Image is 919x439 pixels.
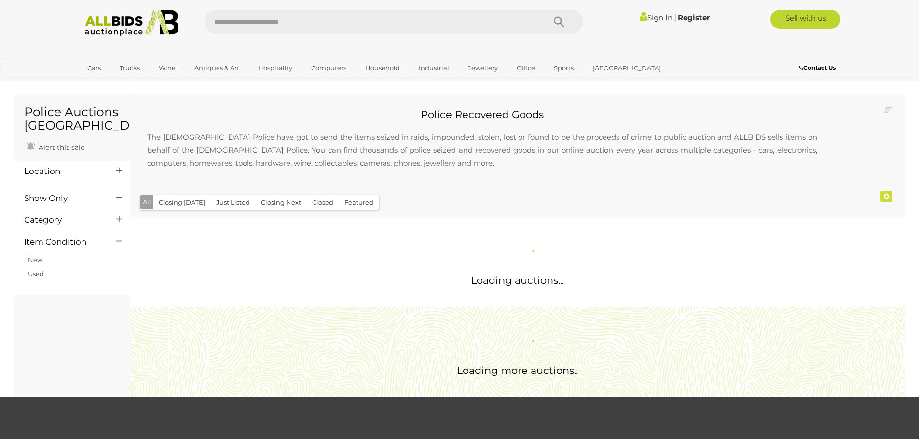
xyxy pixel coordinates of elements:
[640,13,672,22] a: Sign In
[462,60,504,76] a: Jewellery
[188,60,246,76] a: Antiques & Art
[255,195,307,210] button: Closing Next
[80,10,184,36] img: Allbids.com.au
[152,60,182,76] a: Wine
[880,191,892,202] div: 0
[770,10,840,29] a: Sell with us
[24,194,102,203] h4: Show Only
[28,270,44,278] a: Used
[24,106,120,132] h1: Police Auctions [GEOGRAPHIC_DATA]
[799,64,836,71] b: Contact Us
[210,195,256,210] button: Just Listed
[24,238,102,247] h4: Item Condition
[412,60,455,76] a: Industrial
[359,60,406,76] a: Household
[252,60,299,76] a: Hospitality
[586,60,667,76] a: [GEOGRAPHIC_DATA]
[113,60,146,76] a: Trucks
[153,195,211,210] button: Closing [DATE]
[305,60,353,76] a: Computers
[799,63,838,73] a: Contact Us
[510,60,541,76] a: Office
[24,167,102,176] h4: Location
[339,195,379,210] button: Featured
[81,60,107,76] a: Cars
[137,109,827,120] h2: Police Recovered Goods
[535,10,583,34] button: Search
[140,195,153,209] button: All
[457,364,578,376] span: Loading more auctions..
[548,60,580,76] a: Sports
[471,274,564,286] span: Loading auctions...
[674,12,676,23] span: |
[24,215,102,225] h4: Category
[306,195,339,210] button: Closed
[36,143,84,152] span: Alert this sale
[24,139,87,154] a: Alert this sale
[28,256,42,264] a: New
[678,13,710,22] a: Register
[137,121,827,179] p: The [DEMOGRAPHIC_DATA] Police have got to send the items seized in raids, impounded, stolen, lost...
